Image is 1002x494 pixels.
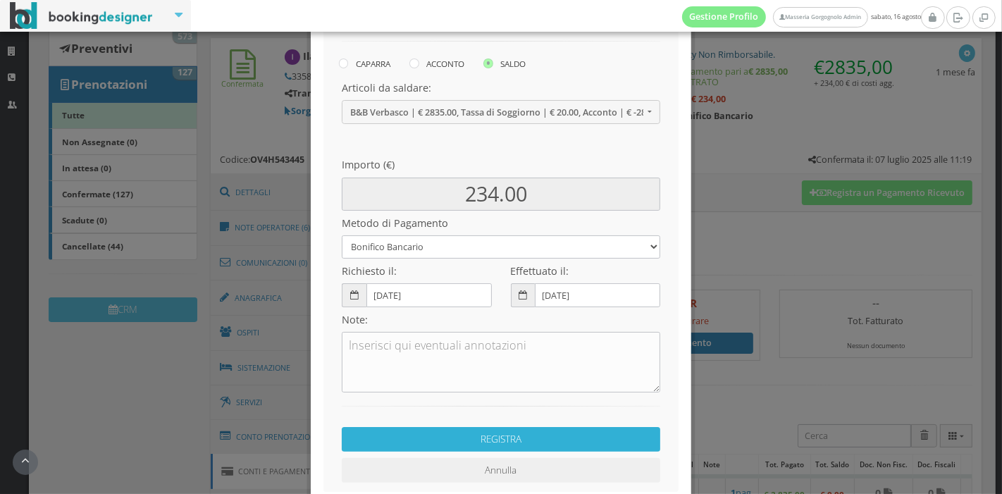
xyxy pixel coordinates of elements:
[342,314,660,326] h4: Note:
[342,217,660,229] h4: Metodo di Pagamento
[682,6,921,27] span: sabato, 16 agosto
[10,2,153,30] img: BookingDesigner.com
[342,427,660,452] button: REGISTRA
[342,458,660,483] button: Annulla
[342,265,491,277] h4: Richiesto il:
[773,7,867,27] a: Masseria Gorgognolo Admin
[682,6,767,27] a: Gestione Profilo
[511,265,660,277] h4: Effettuato il:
